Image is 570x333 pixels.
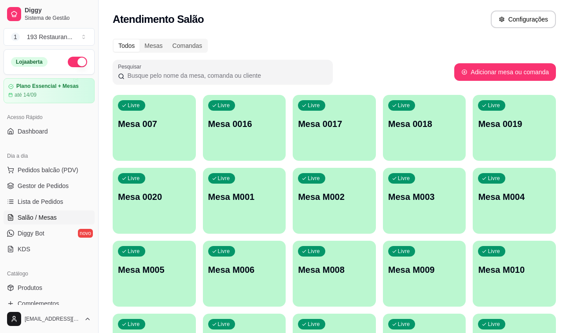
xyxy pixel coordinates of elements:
[113,241,196,307] button: LivreMesa M005
[218,321,230,328] p: Livre
[4,124,95,138] a: Dashboard
[208,118,281,130] p: Mesa 0016
[4,4,95,25] a: DiggySistema de Gestão
[308,321,320,328] p: Livre
[203,241,286,307] button: LivreMesa M006
[11,33,20,41] span: 1
[125,71,327,80] input: Pesquisar
[488,248,500,255] p: Livre
[140,40,167,52] div: Mesas
[218,248,230,255] p: Livre
[25,315,81,322] span: [EMAIL_ADDRESS][DOMAIN_NAME]
[18,166,78,174] span: Pedidos balcão (PDV)
[298,191,371,203] p: Mesa M002
[18,197,63,206] span: Lista de Pedidos
[398,248,410,255] p: Livre
[4,297,95,311] a: Complementos
[118,264,191,276] p: Mesa M005
[18,299,59,308] span: Complementos
[25,7,91,14] span: Diggy
[68,57,87,67] button: Alterar Status
[293,168,376,234] button: LivreMesa M002
[4,195,95,209] a: Lista de Pedidos
[27,33,73,41] div: 193 Restauran ...
[473,168,556,234] button: LivreMesa M004
[11,57,48,67] div: Loja aberta
[113,95,196,161] button: LivreMesa 007
[113,168,196,234] button: LivreMesa 0020
[203,95,286,161] button: LivreMesa 0016
[298,264,371,276] p: Mesa M008
[488,102,500,109] p: Livre
[18,127,48,136] span: Dashboard
[298,118,371,130] p: Mesa 0017
[4,78,95,103] a: Plano Essencial + Mesasaté 14/09
[4,110,95,124] div: Acesso Rápido
[454,63,556,81] button: Adicionar mesa ou comanda
[118,191,191,203] p: Mesa 0020
[398,102,410,109] p: Livre
[473,95,556,161] button: LivreMesa 0019
[218,102,230,109] p: Livre
[18,229,44,238] span: Diggy Bot
[218,175,230,182] p: Livre
[118,63,144,70] label: Pesquisar
[4,226,95,240] a: Diggy Botnovo
[203,168,286,234] button: LivreMesa M001
[308,248,320,255] p: Livre
[128,175,140,182] p: Livre
[4,179,95,193] a: Gestor de Pedidos
[383,241,466,307] button: LivreMesa M009
[114,40,140,52] div: Todos
[18,245,30,253] span: KDS
[168,40,207,52] div: Comandas
[118,118,191,130] p: Mesa 007
[308,175,320,182] p: Livre
[293,241,376,307] button: LivreMesa M008
[473,241,556,307] button: LivreMesa M010
[16,83,79,90] article: Plano Essencial + Mesas
[478,118,551,130] p: Mesa 0019
[388,191,461,203] p: Mesa M003
[4,267,95,281] div: Catálogo
[478,264,551,276] p: Mesa M010
[128,102,140,109] p: Livre
[208,264,281,276] p: Mesa M006
[388,264,461,276] p: Mesa M009
[18,213,57,222] span: Salão / Mesas
[4,242,95,256] a: KDS
[4,281,95,295] a: Produtos
[388,118,461,130] p: Mesa 0018
[308,102,320,109] p: Livre
[488,321,500,328] p: Livre
[4,149,95,163] div: Dia a dia
[128,248,140,255] p: Livre
[208,191,281,203] p: Mesa M001
[4,28,95,46] button: Select a team
[18,181,69,190] span: Gestor de Pedidos
[383,168,466,234] button: LivreMesa M003
[4,210,95,224] a: Salão / Mesas
[113,12,204,26] h2: Atendimento Salão
[15,91,37,98] article: até 14/09
[128,321,140,328] p: Livre
[293,95,376,161] button: LivreMesa 0017
[478,191,551,203] p: Mesa M004
[18,283,42,292] span: Produtos
[488,175,500,182] p: Livre
[398,321,410,328] p: Livre
[398,175,410,182] p: Livre
[383,95,466,161] button: LivreMesa 0018
[4,308,95,329] button: [EMAIL_ADDRESS][DOMAIN_NAME]
[4,163,95,177] button: Pedidos balcão (PDV)
[25,14,91,22] span: Sistema de Gestão
[491,11,556,28] button: Configurações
